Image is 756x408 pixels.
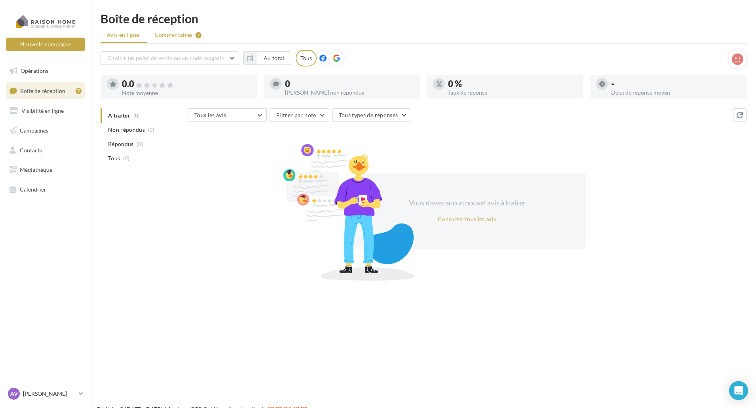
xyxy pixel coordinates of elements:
[285,90,414,95] div: [PERSON_NAME] non répondus
[243,51,291,65] button: Au total
[448,80,577,88] div: 0 %
[137,141,143,147] span: (0)
[148,127,155,133] span: (0)
[10,390,18,398] span: AV
[435,214,499,224] button: Consulter tous les avis
[339,112,398,118] span: Tous types de réponses
[5,181,86,198] a: Calendrier
[270,108,329,122] button: Filtrer par note
[101,13,747,25] div: Boîte de réception
[101,51,239,65] button: Choisir un point de vente ou un code magasin
[107,55,224,61] span: Choisir un point de vente ou un code magasin
[20,166,52,173] span: Médiathèque
[285,80,414,88] div: 0
[155,31,193,39] span: Commentaires
[5,82,86,99] a: Boîte de réception7
[5,63,86,79] a: Opérations
[5,122,86,139] a: Campagnes
[108,154,120,162] span: Tous
[76,88,82,94] div: 7
[196,32,201,38] div: 7
[257,51,291,65] button: Au total
[6,386,85,401] a: AV [PERSON_NAME]
[332,108,411,122] button: Tous types de réponses
[5,102,86,119] a: Visibilité en ligne
[6,38,85,51] button: Nouvelle campagne
[21,107,64,114] span: Visibilité en ligne
[23,390,76,398] p: [PERSON_NAME]
[5,161,86,178] a: Médiathèque
[194,112,226,118] span: Tous les avis
[448,90,577,95] div: Taux de réponse
[108,140,134,148] span: Répondus
[399,198,535,208] div: Vous n'avez aucun nouvel avis à traiter
[5,142,86,159] a: Contacts
[20,146,42,153] span: Contacts
[20,87,65,94] span: Boîte de réception
[611,80,740,88] div: -
[123,155,130,161] span: (0)
[21,67,48,74] span: Opérations
[188,108,267,122] button: Tous les avis
[122,90,251,96] div: Note moyenne
[122,80,251,89] div: 0.0
[108,126,145,134] span: Non répondus
[611,90,740,95] div: Délai de réponse moyen
[296,50,317,66] div: Tous
[20,127,48,134] span: Campagnes
[20,186,46,193] span: Calendrier
[729,381,748,400] div: Open Intercom Messenger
